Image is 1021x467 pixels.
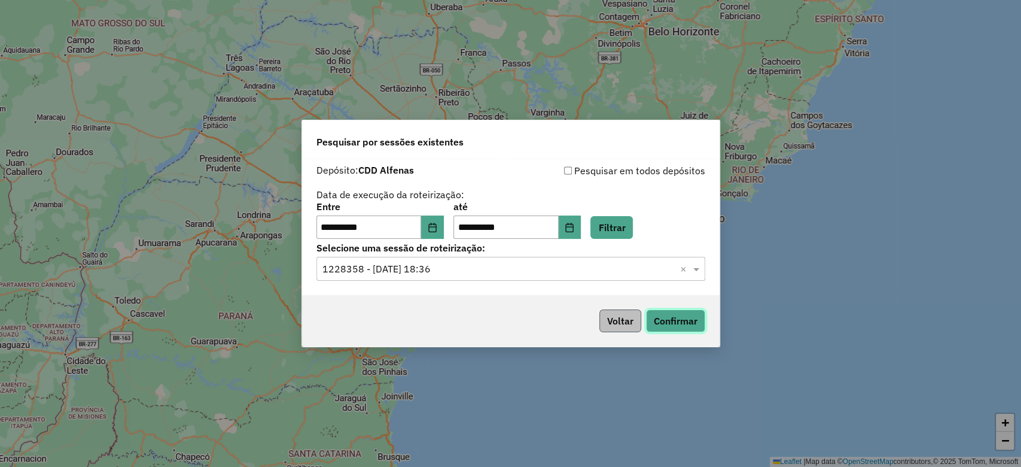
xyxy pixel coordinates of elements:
[316,199,444,214] label: Entre
[316,135,464,149] span: Pesquisar por sessões existentes
[590,216,633,239] button: Filtrar
[511,163,705,178] div: Pesquisar em todos depósitos
[599,310,641,332] button: Voltar
[646,310,705,332] button: Confirmar
[421,216,444,239] button: Choose Date
[559,216,581,239] button: Choose Date
[453,199,581,214] label: até
[316,187,464,202] label: Data de execução da roteirização:
[680,262,690,276] span: Clear all
[316,241,705,255] label: Selecione uma sessão de roteirização:
[358,164,414,176] strong: CDD Alfenas
[316,163,414,177] label: Depósito:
